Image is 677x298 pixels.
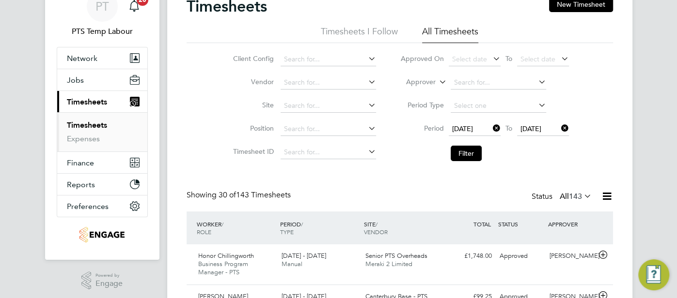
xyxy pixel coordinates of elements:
a: Powered byEngage [81,271,123,290]
div: Approved [496,248,546,264]
span: Jobs [67,75,84,85]
label: Vendor [230,77,274,86]
label: All [560,192,592,201]
label: Site [230,101,274,109]
span: To [503,52,515,65]
button: Network [57,47,147,69]
span: [DATE] - [DATE] [282,252,326,260]
span: 30 of [219,190,236,200]
div: Status [532,190,594,204]
button: Preferences [57,195,147,217]
span: TOTAL [473,220,491,228]
label: Approver [392,77,436,87]
label: Position [230,124,274,133]
span: To [503,122,515,134]
div: [PERSON_NAME] [546,248,596,264]
span: Meraki 2 Limited [365,260,412,268]
label: Timesheet ID [230,147,274,156]
span: [DATE] [452,124,473,133]
input: Search for... [281,122,376,136]
label: Client Config [230,54,274,63]
span: 143 [569,192,582,201]
div: Timesheets [57,112,147,151]
label: Period [400,124,444,133]
span: 143 Timesheets [219,190,291,200]
span: Powered by [95,271,123,280]
div: SITE [362,215,445,240]
label: Approved On [400,54,444,63]
span: Senior PTS Overheads [365,252,427,260]
a: Go to home page [57,227,148,242]
span: ROLE [197,228,211,236]
input: Search for... [281,99,376,113]
span: Reports [67,180,95,189]
span: / [376,220,378,228]
div: APPROVER [546,215,596,233]
span: Finance [67,158,94,167]
img: g4s7-logo-retina.png [79,227,125,242]
span: Preferences [67,202,109,211]
a: Timesheets [67,120,107,130]
input: Search for... [451,76,546,89]
input: Search for... [281,53,376,66]
button: Filter [451,146,482,161]
li: Timesheets I Follow [321,26,398,43]
span: VENDOR [364,228,388,236]
button: Timesheets [57,91,147,112]
span: [DATE] [520,124,541,133]
div: STATUS [496,215,546,233]
span: Select date [452,55,487,63]
span: Timesheets [67,97,107,106]
button: Engage Resource Center [638,259,669,290]
a: Expenses [67,134,100,143]
button: Reports [57,174,147,195]
input: Select one [451,99,546,113]
span: TYPE [280,228,294,236]
input: Search for... [281,76,376,89]
span: / [301,220,303,228]
button: Finance [57,152,147,173]
span: PTS Temp Labour [57,26,148,37]
div: £1,748.00 [445,248,496,264]
div: WORKER [194,215,278,240]
span: Honor Chillingworth [198,252,254,260]
span: Manual [282,260,302,268]
span: Network [67,54,97,63]
button: Jobs [57,69,147,90]
span: Select date [520,55,555,63]
div: Showing [187,190,293,200]
span: Business Program Manager - PTS [198,260,248,276]
div: PERIOD [278,215,362,240]
input: Search for... [281,146,376,159]
span: Engage [95,280,123,288]
span: / [221,220,223,228]
li: All Timesheets [422,26,478,43]
label: Period Type [400,101,444,109]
